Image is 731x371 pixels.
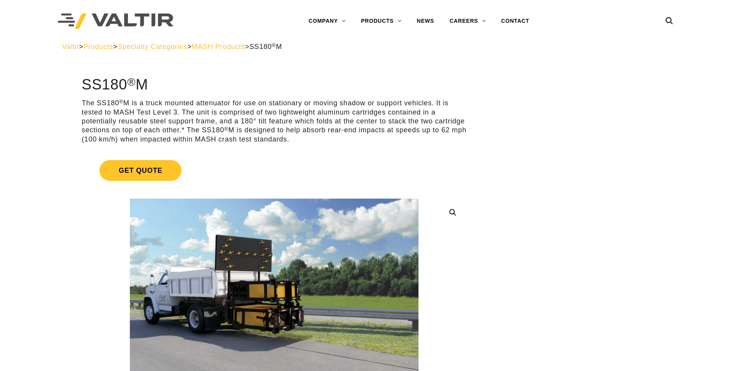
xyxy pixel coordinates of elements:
a: COMPANY [301,13,353,29]
h1: SS180 M [82,77,467,93]
sup: ® [119,99,123,105]
a: Specialty Categories [118,43,187,51]
sup: ® [272,42,276,48]
a: Valtir [62,43,79,51]
p: The SS180 M is a truck mounted attenuator for use on stationary or moving shadow or support vehic... [82,99,467,144]
img: Valtir [58,13,173,29]
a: Get Quote [82,151,467,190]
span: SS180 M [249,43,282,51]
a: CAREERS [442,13,494,29]
sup: ® [127,76,136,88]
div: > > > > [62,42,669,51]
a: CONTACT [494,13,537,29]
a: Products [83,43,113,51]
a: PRODUCTS [353,13,409,29]
a: MASH Products [192,43,245,51]
span: Get Quote [99,160,181,181]
a: NEWS [409,13,442,29]
sup: ® [224,126,229,132]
